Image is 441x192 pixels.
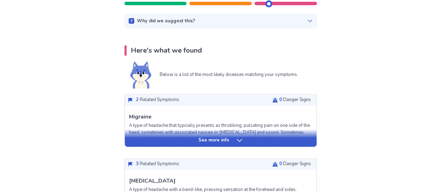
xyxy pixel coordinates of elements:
span: 0 [279,161,282,167]
span: 2 [136,97,139,103]
p: Related Symptoms [136,161,179,168]
p: A type of headache that typically presents as throbbing, pulsating pain on one side of the head, ... [129,122,312,163]
p: Migraine [129,113,152,121]
p: Danger Signs [279,161,311,168]
p: Related Symptoms [136,97,179,103]
p: [MEDICAL_DATA] [129,177,176,185]
p: Why did we suggest this? [137,18,195,25]
p: See more info [198,137,229,144]
img: Shiba [130,61,151,89]
span: 3 [136,161,139,167]
span: 0 [279,97,282,103]
p: Danger Signs [279,97,311,103]
p: Here's what we found [131,45,202,56]
p: Below is a list of the most likely diseases matching your symptoms. [160,71,298,78]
